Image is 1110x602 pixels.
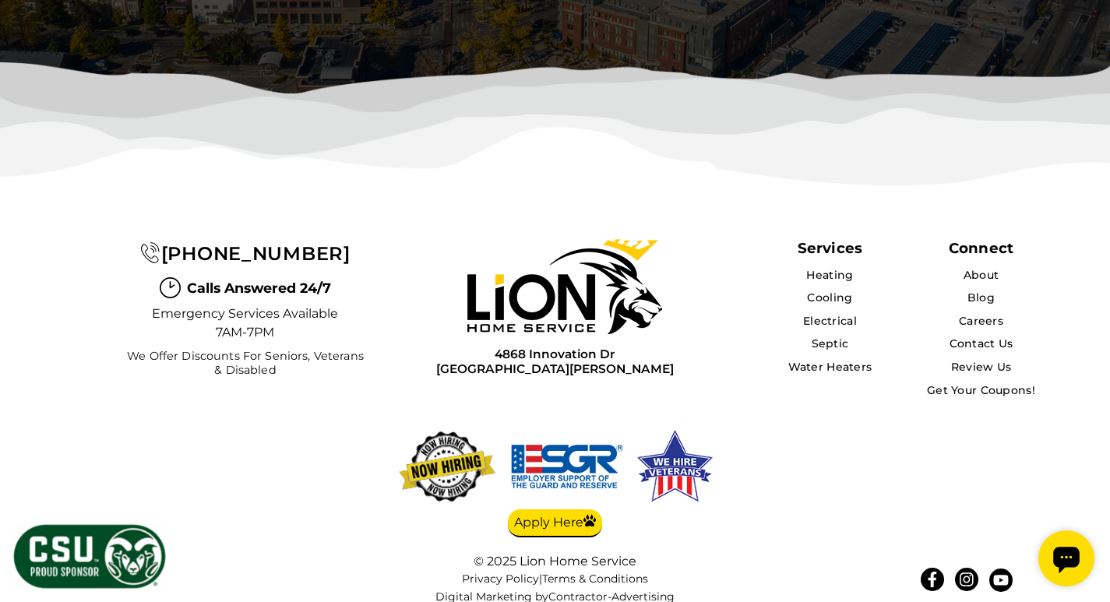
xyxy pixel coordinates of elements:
[798,239,862,257] span: Services
[462,572,539,586] a: Privacy Policy
[187,278,331,298] span: Calls Answered 24/7
[788,360,872,374] a: Water Heaters
[927,383,1035,397] a: Get Your Coupons!
[140,242,350,265] a: [PHONE_NUMBER]
[161,242,351,265] span: [PHONE_NUMBER]
[950,336,1013,350] a: Contact Us
[400,554,711,569] div: © 2025 Lion Home Service
[6,6,62,62] div: Open chat widget
[967,290,995,305] a: Blog
[806,268,853,282] a: Heating
[509,428,625,505] img: We hire veterans
[959,314,1003,328] a: Careers
[949,239,1013,257] div: Connect
[951,360,1012,374] a: Review Us
[436,347,674,361] span: 4868 Innovation Dr
[542,572,648,586] a: Terms & Conditions
[964,268,999,282] a: About
[395,428,499,505] img: now-hiring
[807,290,852,305] a: Cooling
[635,428,714,505] img: We hire veterans
[436,347,674,377] a: 4868 Innovation Dr[GEOGRAPHIC_DATA][PERSON_NAME]
[803,314,857,328] a: Electrical
[152,305,339,342] span: Emergency Services Available 7AM-7PM
[12,523,167,590] img: CSU Sponsor Badge
[508,509,602,537] a: Apply Here
[436,361,674,376] span: [GEOGRAPHIC_DATA][PERSON_NAME]
[122,350,368,377] span: We Offer Discounts for Seniors, Veterans & Disabled
[812,336,849,350] a: Septic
